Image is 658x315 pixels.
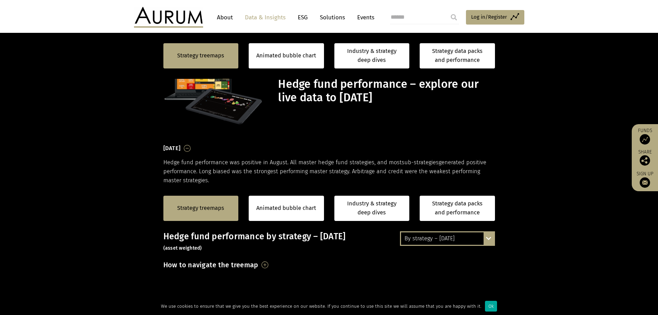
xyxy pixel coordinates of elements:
a: About [213,11,236,24]
img: Sign up to our newsletter [640,177,650,188]
p: Hedge fund performance was positive in August. All master hedge fund strategies, and most generat... [163,158,495,185]
small: (asset weighted) [163,245,202,251]
a: Sign up [635,171,655,188]
img: Share this post [640,155,650,166]
img: Access Funds [640,134,650,145]
img: Aurum [134,7,203,28]
a: Solutions [316,11,349,24]
a: Events [354,11,374,24]
a: Funds [635,128,655,145]
span: Log in/Register [471,13,507,21]
h3: [DATE] [163,143,181,154]
span: sub-strategies [402,159,439,166]
h1: Hedge fund performance – explore our live data to [DATE] [278,77,493,104]
a: Industry & strategy deep dives [334,196,410,221]
a: Animated bubble chart [256,51,316,60]
h3: Hedge fund performance by strategy – [DATE] [163,231,495,252]
a: Industry & strategy deep dives [334,43,410,68]
a: Strategy treemaps [177,51,224,60]
a: ESG [294,11,311,24]
a: Strategy treemaps [177,204,224,213]
a: Strategy data packs and performance [420,196,495,221]
a: Strategy data packs and performance [420,43,495,68]
a: Animated bubble chart [256,204,316,213]
a: Data & Insights [241,11,289,24]
div: Share [635,150,655,166]
div: By strategy – [DATE] [401,232,494,245]
input: Submit [447,10,461,24]
h3: How to navigate the treemap [163,259,258,271]
a: Log in/Register [466,10,524,25]
div: Ok [485,301,497,312]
